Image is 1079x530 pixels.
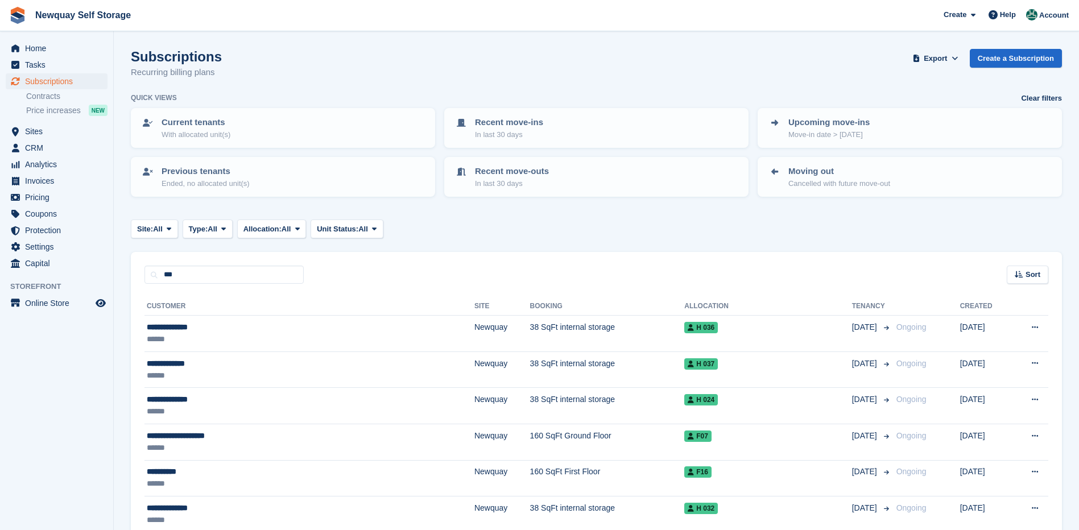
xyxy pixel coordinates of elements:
img: stora-icon-8386f47178a22dfd0bd8f6a31ec36ba5ce8667c1dd55bd0f319d3a0aa187defe.svg [9,7,26,24]
span: [DATE] [852,502,879,514]
a: menu [6,123,108,139]
span: [DATE] [852,321,879,333]
h6: Quick views [131,93,177,103]
span: H 024 [684,394,718,405]
a: menu [6,140,108,156]
a: menu [6,73,108,89]
a: Upcoming move-ins Move-in date > [DATE] [759,109,1061,147]
th: Created [960,297,1011,316]
td: Newquay [474,460,530,496]
a: Create a Subscription [970,49,1062,68]
span: Invoices [25,173,93,189]
a: Moving out Cancelled with future move-out [759,158,1061,196]
p: Ended, no allocated unit(s) [162,178,250,189]
p: With allocated unit(s) [162,129,230,140]
td: Newquay [474,424,530,460]
span: Site: [137,223,153,235]
span: Create [944,9,966,20]
th: Tenancy [852,297,892,316]
button: Unit Status: All [311,220,383,238]
a: menu [6,173,108,189]
a: Preview store [94,296,108,310]
td: Newquay [474,351,530,388]
span: F07 [684,430,712,442]
span: Unit Status: [317,223,358,235]
span: Ongoing [896,431,927,440]
button: Export [911,49,961,68]
td: [DATE] [960,460,1011,496]
td: 160 SqFt First Floor [530,460,685,496]
td: [DATE] [960,424,1011,460]
span: Tasks [25,57,93,73]
span: Pricing [25,189,93,205]
span: All [208,223,217,235]
a: Previous tenants Ended, no allocated unit(s) [132,158,434,196]
span: Ongoing [896,395,927,404]
button: Allocation: All [237,220,307,238]
span: Ongoing [896,322,927,332]
span: F16 [684,466,712,478]
span: Ongoing [896,467,927,476]
td: 160 SqFt Ground Floor [530,424,685,460]
span: All [153,223,163,235]
span: [DATE] [852,358,879,370]
span: [DATE] [852,394,879,405]
span: Analytics [25,156,93,172]
a: menu [6,239,108,255]
p: Cancelled with future move-out [788,178,890,189]
a: Price increases NEW [26,104,108,117]
h1: Subscriptions [131,49,222,64]
a: menu [6,57,108,73]
a: menu [6,40,108,56]
th: Site [474,297,530,316]
span: Online Store [25,295,93,311]
p: Upcoming move-ins [788,116,870,129]
span: Protection [25,222,93,238]
span: Account [1039,10,1069,21]
button: Type: All [183,220,233,238]
img: JON [1026,9,1037,20]
th: Customer [144,297,474,316]
a: menu [6,156,108,172]
span: Coupons [25,206,93,222]
td: Newquay [474,388,530,424]
span: Storefront [10,281,113,292]
a: menu [6,255,108,271]
div: NEW [89,105,108,116]
td: Newquay [474,316,530,352]
a: Recent move-outs In last 30 days [445,158,747,196]
a: Current tenants With allocated unit(s) [132,109,434,147]
td: [DATE] [960,388,1011,424]
p: Moving out [788,165,890,178]
a: Newquay Self Storage [31,6,135,24]
span: Sites [25,123,93,139]
a: menu [6,206,108,222]
span: H 036 [684,322,718,333]
td: [DATE] [960,316,1011,352]
a: Recent move-ins In last 30 days [445,109,747,147]
span: H 037 [684,358,718,370]
a: menu [6,189,108,205]
button: Site: All [131,220,178,238]
span: All [358,223,368,235]
span: CRM [25,140,93,156]
span: Capital [25,255,93,271]
p: Recurring billing plans [131,66,222,79]
span: All [282,223,291,235]
th: Booking [530,297,685,316]
span: Sort [1026,269,1040,280]
span: Allocation: [243,223,282,235]
p: Move-in date > [DATE] [788,129,870,140]
span: Home [25,40,93,56]
a: menu [6,295,108,311]
a: menu [6,222,108,238]
span: Help [1000,9,1016,20]
p: In last 30 days [475,178,549,189]
span: [DATE] [852,466,879,478]
a: Clear filters [1021,93,1062,104]
span: Subscriptions [25,73,93,89]
td: 38 SqFt internal storage [530,388,685,424]
a: Contracts [26,91,108,102]
td: 38 SqFt internal storage [530,316,685,352]
span: Ongoing [896,359,927,368]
